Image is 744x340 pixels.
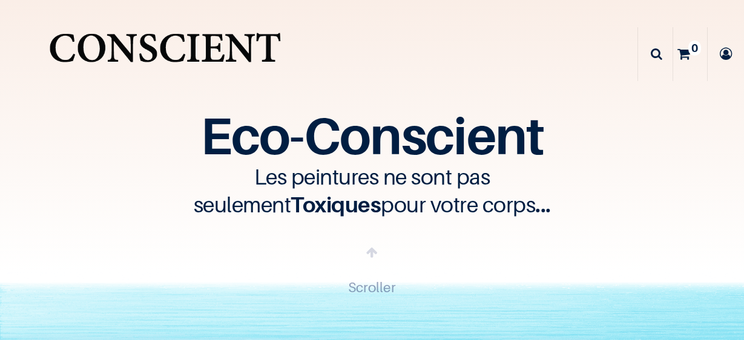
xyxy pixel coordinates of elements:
[46,24,283,85] img: Conscient
[191,163,554,218] h3: Les peintures ne sont pas seulement pour votre corps
[46,115,697,156] h1: Eco-Conscient
[46,24,283,85] a: Logo of Conscient
[535,192,551,217] span: ...
[291,192,381,217] span: Toxiques
[688,41,701,55] sup: 0
[673,27,707,81] a: 0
